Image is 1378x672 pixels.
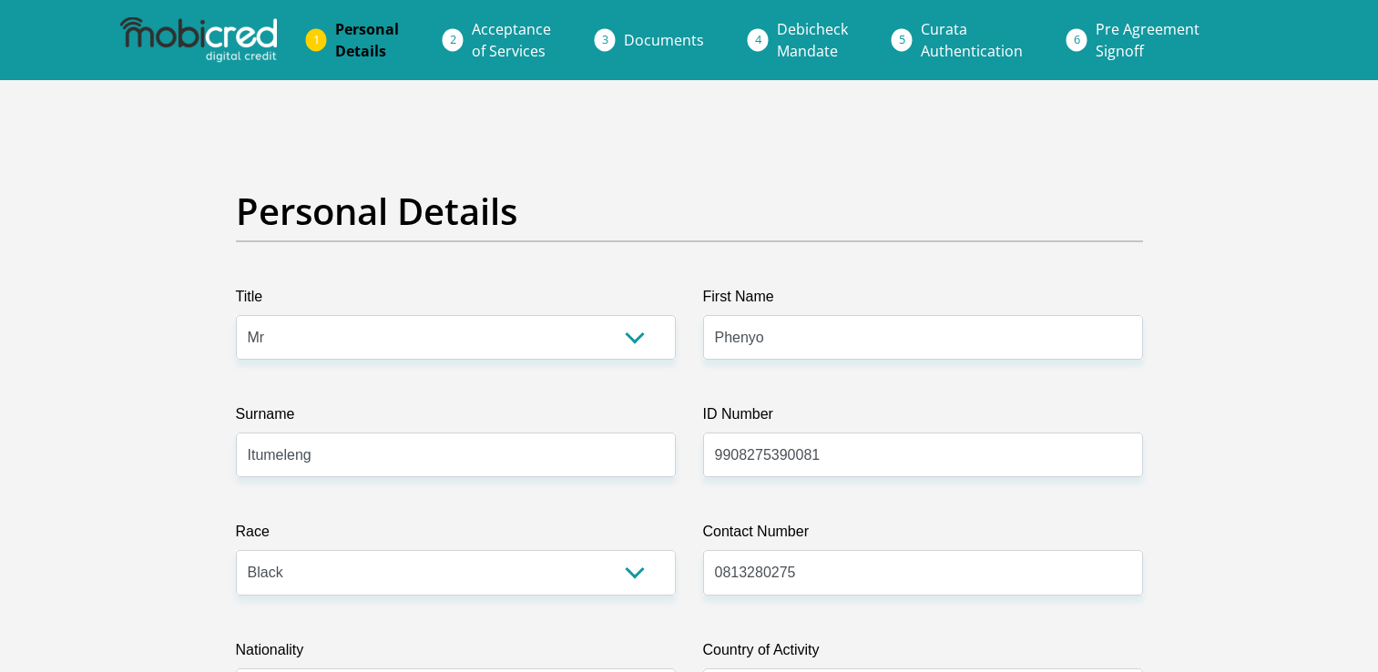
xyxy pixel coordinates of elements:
[236,286,676,315] label: Title
[624,30,704,50] span: Documents
[321,11,413,69] a: PersonalDetails
[609,22,719,58] a: Documents
[703,315,1143,360] input: First Name
[762,11,863,69] a: DebicheckMandate
[703,433,1143,477] input: ID Number
[703,639,1143,668] label: Country of Activity
[921,19,1023,61] span: Curata Authentication
[457,11,566,69] a: Acceptanceof Services
[472,19,551,61] span: Acceptance of Services
[1081,11,1214,69] a: Pre AgreementSignoff
[906,11,1037,69] a: CurataAuthentication
[1096,19,1199,61] span: Pre Agreement Signoff
[120,17,277,63] img: mobicred logo
[236,189,1143,233] h2: Personal Details
[236,521,676,550] label: Race
[236,639,676,668] label: Nationality
[777,19,848,61] span: Debicheck Mandate
[236,403,676,433] label: Surname
[703,521,1143,550] label: Contact Number
[703,286,1143,315] label: First Name
[236,433,676,477] input: Surname
[703,403,1143,433] label: ID Number
[703,550,1143,595] input: Contact Number
[335,19,399,61] span: Personal Details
